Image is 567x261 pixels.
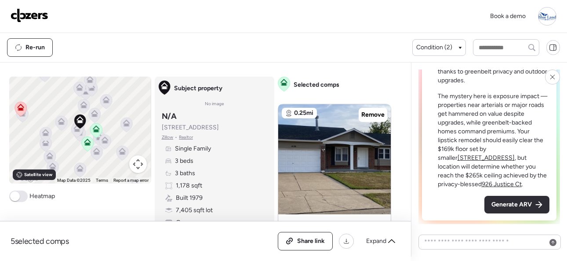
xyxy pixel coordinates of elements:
span: Generate ARV [491,200,532,209]
span: Garage [176,218,196,227]
a: 926 Justice Ct [482,180,522,188]
span: Book a demo [490,12,526,20]
span: [STREET_ADDRESS] [162,123,219,132]
span: 5 selected comps [11,236,69,246]
h3: N/A [162,111,177,121]
span: Built 1979 [176,194,203,202]
span: Share link [297,237,325,246]
span: 7,405 sqft lot [176,206,213,215]
a: Report a map error [113,178,149,183]
span: 1,178 sqft [176,181,202,190]
span: 0.25mi [294,109,313,118]
a: Open this area in Google Maps (opens a new window) [11,172,40,184]
span: No image [205,100,224,107]
a: [STREET_ADDRESS] [458,154,515,162]
span: Re-run [25,43,45,52]
span: • [175,134,177,141]
span: Condition (2) [416,43,452,52]
img: Google [11,172,40,184]
span: Zillow [162,134,174,141]
button: Map camera controls [129,155,147,173]
span: Realtor [179,134,193,141]
span: Expand [366,237,386,246]
span: Single Family [175,144,211,153]
span: Remove [361,110,385,119]
span: Satellite view [24,171,52,178]
p: The mystery here is exposure impact — properties near arterials or major roads get hammered on va... [438,92,550,189]
img: Logo [11,8,48,22]
span: Selected comps [294,81,339,89]
span: 3 beds [175,157,193,165]
span: Subject property [174,84,222,93]
span: 3 baths [175,169,195,178]
a: Terms (opens in new tab) [96,178,108,183]
span: Heatmap [29,192,55,201]
span: Map Data ©2025 [57,178,91,183]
